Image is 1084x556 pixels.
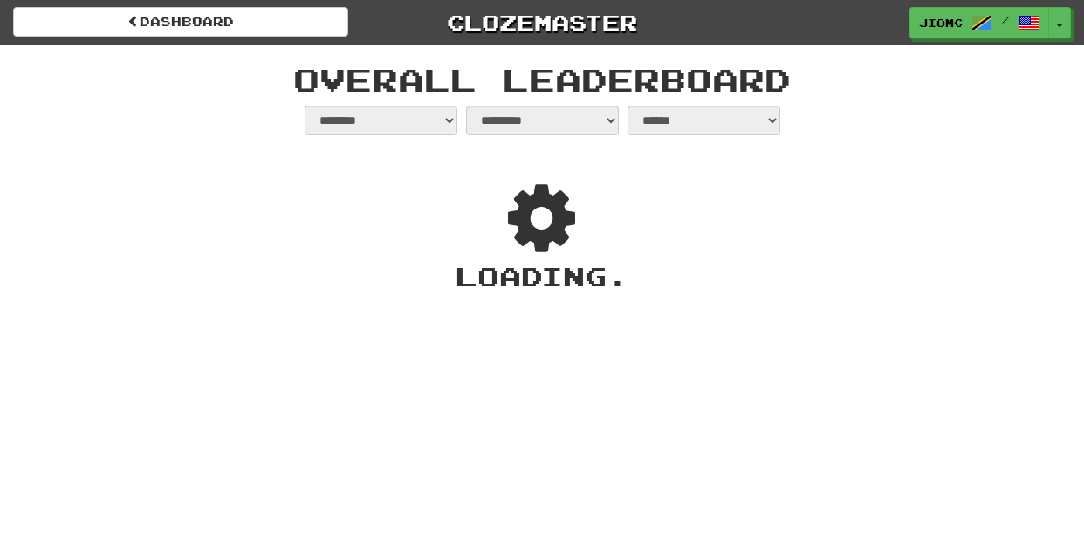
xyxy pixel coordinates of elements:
[909,7,1049,38] a: JioMc /
[919,15,963,31] span: JioMc
[374,7,710,38] a: Clozemaster
[45,62,1039,97] h1: Overall Leaderboard
[1001,14,1010,26] span: /
[13,7,348,37] a: dashboard
[300,257,785,295] div: Loading .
